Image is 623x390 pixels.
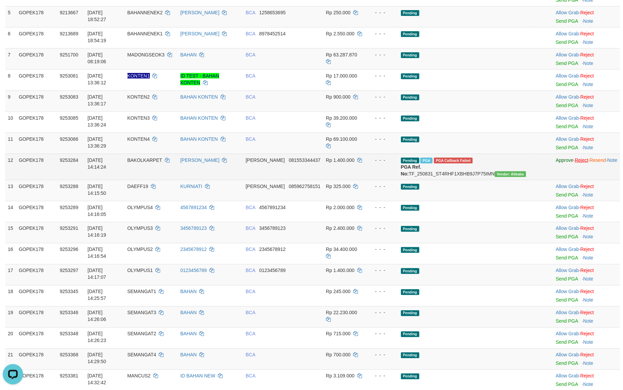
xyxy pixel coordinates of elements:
[553,264,620,285] td: ·
[556,373,579,379] a: Allow Grab
[581,52,594,57] a: Reject
[60,157,79,163] span: 9253284
[556,247,581,252] span: ·
[401,268,419,274] span: Pending
[369,183,395,190] div: - - -
[60,184,79,189] span: 9253288
[127,52,165,57] span: MADONGSEOK3
[289,157,321,163] span: Copy 081553344437 to clipboard
[88,184,106,196] span: [DATE] 14:15:50
[556,268,581,273] span: ·
[246,205,255,210] span: BCA
[556,10,579,15] a: Allow Grab
[88,331,106,343] span: [DATE] 14:26:23
[556,247,579,252] a: Allow Grab
[88,247,106,259] span: [DATE] 14:16:54
[326,115,357,121] span: Rp 39.200.000
[5,48,16,69] td: 7
[246,73,255,79] span: BCA
[127,205,153,210] span: OLYMPUS4
[127,310,156,316] span: SEMANGAT3
[5,285,16,306] td: 18
[127,373,151,379] span: MANCUS2
[556,310,581,316] span: ·
[401,95,419,100] span: Pending
[369,157,395,164] div: - - -
[16,349,57,370] td: GOPEK178
[584,61,594,66] a: Note
[556,205,579,210] a: Allow Grab
[369,225,395,232] div: - - -
[584,145,594,150] a: Note
[584,361,594,366] a: Note
[556,18,578,24] a: Send PGA
[16,48,57,69] td: GOPEK178
[5,306,16,327] td: 19
[553,154,620,180] td: · · ·
[326,289,350,294] span: Rp 245.000
[246,268,255,273] span: BCA
[581,10,594,15] a: Reject
[60,268,79,273] span: 9253297
[584,39,594,45] a: Note
[5,349,16,370] td: 21
[127,247,153,252] span: OLYMPUS2
[584,255,594,261] a: Note
[5,6,16,27] td: 5
[581,373,594,379] a: Reject
[326,268,354,273] span: Rp 1.400.000
[88,268,106,280] span: [DATE] 14:17:07
[607,157,618,163] a: Note
[5,180,16,201] td: 13
[246,373,255,379] span: BCA
[553,201,620,222] td: ·
[246,331,255,337] span: BCA
[581,184,594,189] a: Reject
[5,201,16,222] td: 14
[556,340,578,345] a: Send PGA
[180,247,207,252] a: 2345678912
[88,115,106,128] span: [DATE] 13:36:24
[16,222,57,243] td: GOPEK178
[180,31,220,36] a: [PERSON_NAME]
[16,27,57,48] td: GOPEK178
[60,310,79,316] span: 9253346
[127,31,163,36] span: BAHANNENEK1
[556,73,581,79] span: ·
[575,157,589,163] a: Reject
[584,124,594,129] a: Note
[60,94,79,100] span: 9253083
[556,52,581,57] span: ·
[180,268,207,273] a: 0123456789
[88,136,106,149] span: [DATE] 13:36:29
[180,157,220,163] a: [PERSON_NAME]
[581,94,594,100] a: Reject
[556,61,578,66] a: Send PGA
[553,243,620,264] td: ·
[553,133,620,154] td: ·
[259,247,286,252] span: Copy 2345678912 to clipboard
[88,52,106,64] span: [DATE] 08:19:06
[246,10,255,15] span: BCA
[60,136,79,142] span: 9253086
[581,73,594,79] a: Reject
[246,247,255,252] span: BCA
[556,289,579,294] a: Allow Grab
[584,234,594,240] a: Note
[326,310,357,316] span: Rp 22.230.000
[127,157,162,163] span: BAKOLKARPET
[401,353,419,358] span: Pending
[180,184,202,189] a: KURNIATI
[289,184,321,189] span: Copy 085962758151 to clipboard
[5,69,16,90] td: 8
[556,52,579,57] a: Allow Grab
[556,136,579,142] a: Allow Grab
[369,267,395,274] div: - - -
[259,31,286,36] span: Copy 8978452514 to clipboard
[553,6,620,27] td: ·
[581,205,594,210] a: Reject
[16,180,57,201] td: GOPEK178
[584,382,594,387] a: Note
[584,192,594,198] a: Note
[180,136,218,142] a: BAHAN KONTEN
